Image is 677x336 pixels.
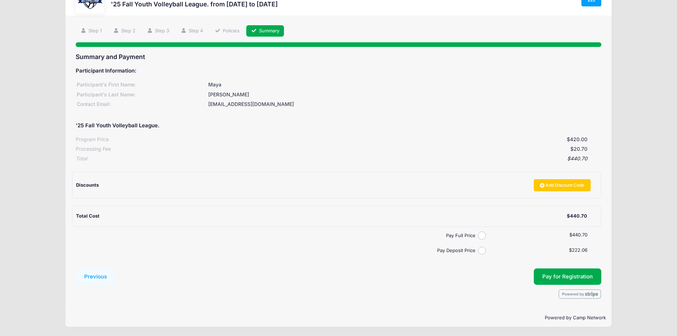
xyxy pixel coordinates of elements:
a: Policies [210,25,244,37]
a: Step 3 [142,25,174,37]
div: Contact Email: [76,101,207,108]
div: [EMAIL_ADDRESS][DOMAIN_NAME] [207,101,601,108]
div: Maya [207,81,601,89]
p: Powered by Camp Network [71,314,606,321]
div: $20.70 [111,145,587,153]
a: Add Discount Code [534,179,591,191]
div: Participant's Last Name: [76,91,207,98]
span: Pay for Registration [542,273,593,280]
span: Discounts [76,182,99,188]
div: Total Cost [76,213,567,220]
div: $440.70 [567,213,587,220]
div: Participant's First Name: [76,81,207,89]
h3: '25 Fall Youth Volleyball League. from [DATE] to [DATE] [111,0,278,8]
div: $440.70 [87,155,587,162]
div: [PERSON_NAME] [207,91,601,98]
span: $420.00 [567,136,587,142]
h3: Summary and Payment [76,53,601,60]
button: Pay for Registration [534,268,601,285]
h5: '25 Fall Youth Volleyball League. [76,123,160,129]
label: Pay Deposit Price [78,247,478,254]
a: Summary [246,25,284,37]
a: Step 1 [76,25,106,37]
label: Pay Full Price [78,232,478,239]
div: Total [76,155,87,162]
label: $222.06 [569,247,587,254]
h5: Participant Information: [76,68,601,74]
div: Processing Fee [76,145,111,153]
div: Program Price [76,136,109,143]
a: Step 4 [176,25,208,37]
button: Previous [76,268,115,285]
label: $440.70 [569,231,587,239]
a: Step 2 [108,25,140,37]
